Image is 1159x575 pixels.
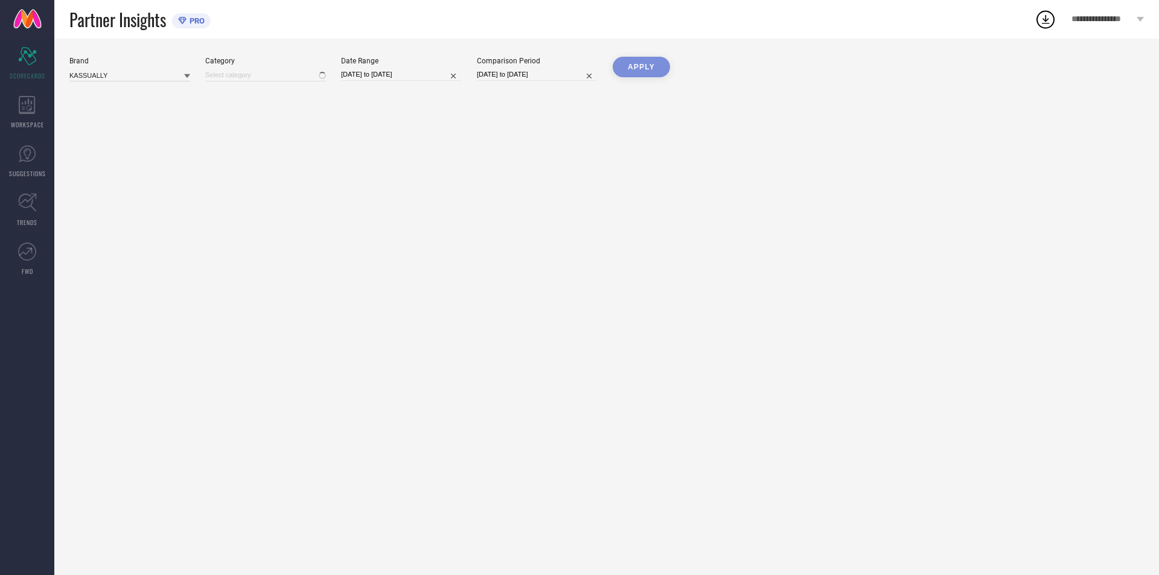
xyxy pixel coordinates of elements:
[9,169,46,178] span: SUGGESTIONS
[11,120,44,129] span: WORKSPACE
[69,7,166,32] span: Partner Insights
[477,68,598,81] input: Select comparison period
[22,267,33,276] span: FWD
[69,57,190,65] div: Brand
[477,57,598,65] div: Comparison Period
[17,218,37,227] span: TRENDS
[205,57,326,65] div: Category
[1035,8,1056,30] div: Open download list
[341,57,462,65] div: Date Range
[10,71,45,80] span: SCORECARDS
[187,16,205,25] span: PRO
[341,68,462,81] input: Select date range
